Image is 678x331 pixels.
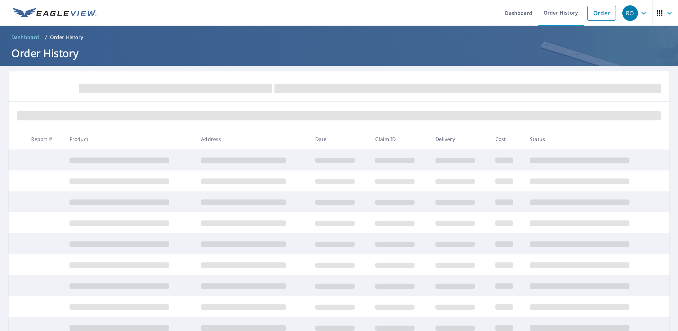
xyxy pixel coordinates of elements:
[9,46,669,60] h1: Order History
[26,129,64,150] th: Report #
[45,33,47,42] li: /
[490,129,524,150] th: Cost
[195,129,310,150] th: Address
[524,129,656,150] th: Status
[310,129,369,150] th: Date
[11,34,39,41] span: Dashboard
[50,34,83,41] p: Order History
[622,5,638,21] div: RO
[587,6,616,21] a: Order
[369,129,429,150] th: Claim ID
[64,129,196,150] th: Product
[9,32,669,43] nav: breadcrumb
[9,32,42,43] a: Dashboard
[13,8,96,18] img: EV Logo
[430,129,490,150] th: Delivery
